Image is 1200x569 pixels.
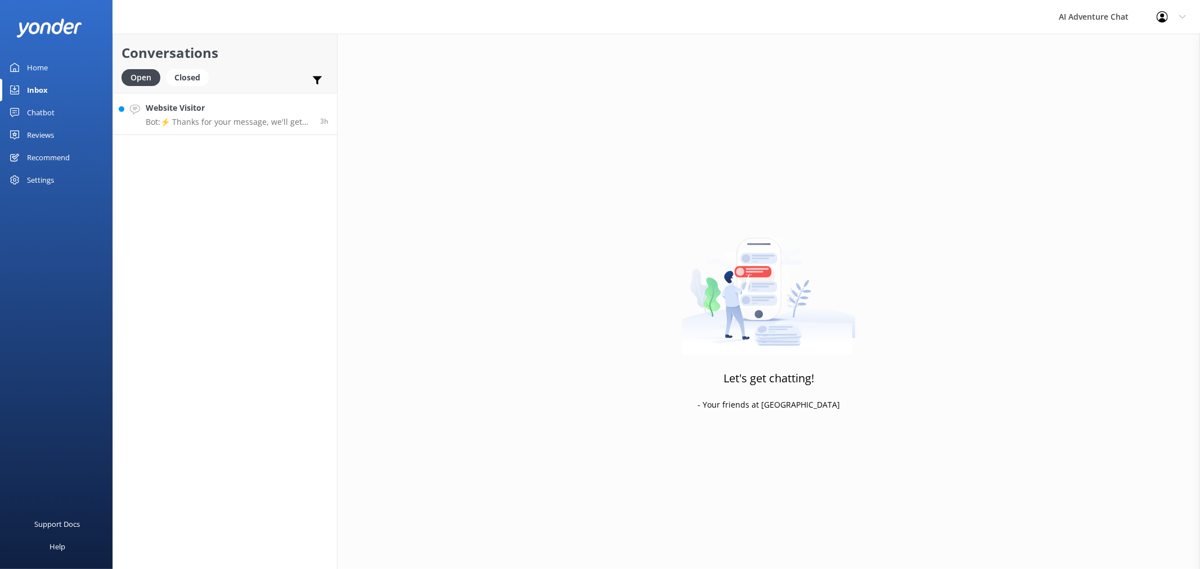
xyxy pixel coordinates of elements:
[27,124,54,146] div: Reviews
[17,19,82,37] img: yonder-white-logo.png
[166,69,209,86] div: Closed
[122,69,160,86] div: Open
[27,169,54,191] div: Settings
[122,42,329,64] h2: Conversations
[27,56,48,79] div: Home
[682,214,856,355] img: artwork of a man stealing a conversation from at giant smartphone
[146,102,312,114] h4: Website Visitor
[320,116,329,126] span: 12:17pm 10-Aug-2025 (UTC -04:00) America/New_York
[146,117,312,127] p: Bot: ⚡ Thanks for your message, we'll get back to you as soon as we can. You're also welcome to k...
[698,399,840,411] p: - Your friends at [GEOGRAPHIC_DATA]
[50,535,65,558] div: Help
[723,369,814,387] h3: Let's get chatting!
[35,513,80,535] div: Support Docs
[27,146,70,169] div: Recommend
[122,71,166,83] a: Open
[27,101,55,124] div: Chatbot
[166,71,214,83] a: Closed
[113,93,337,135] a: Website VisitorBot:⚡ Thanks for your message, we'll get back to you as soon as we can. You're als...
[27,79,48,101] div: Inbox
